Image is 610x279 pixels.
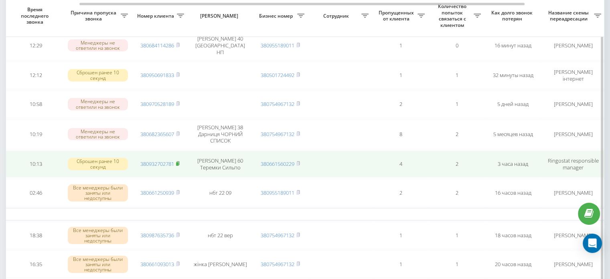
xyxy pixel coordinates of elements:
span: Сотрудник [312,13,361,19]
td: 18 часов назад [485,222,541,249]
td: 1 [429,250,485,278]
a: 380661093013 [140,261,174,268]
a: 380754967132 [261,130,294,138]
td: 20 часов назад [485,250,541,278]
div: Менеджеры не ответили на звонок [68,98,128,110]
td: 32 минуты назад [485,62,541,89]
span: Название схемы переадресации [545,10,594,22]
span: Как долго звонок потерян [491,10,535,22]
td: 5 месяцев назад [485,120,541,149]
td: 2 [429,151,485,178]
td: 1 [429,222,485,249]
div: Сброшен ранее 10 секунд [68,69,128,81]
td: 02:46 [8,179,64,206]
td: 12:29 [8,31,64,60]
span: [PERSON_NAME] [195,13,245,19]
a: 380661560229 [261,160,294,167]
td: 2 [429,179,485,206]
td: 8 [373,120,429,149]
span: Пропущенных от клиента [377,10,417,22]
td: 16:35 [8,250,64,278]
td: нбт 22 вер [188,222,252,249]
a: 380955189011 [261,189,294,196]
a: 380682365607 [140,130,174,138]
td: 0 [429,31,485,60]
div: Open Intercom Messenger [583,234,602,253]
a: 380932702781 [140,160,174,167]
span: Бизнес номер [256,13,297,19]
div: Все менеджеры были заняты или недоступны [68,256,128,273]
td: 10:19 [8,120,64,149]
a: 380684114286 [140,42,174,49]
td: [PERSON_NAME] [541,222,605,249]
td: [PERSON_NAME] інтернет [541,62,605,89]
a: 380754967132 [261,261,294,268]
a: 380987635736 [140,232,174,239]
td: 10:58 [8,91,64,118]
a: 380661250939 [140,189,174,196]
span: Время последнего звонка [14,6,57,25]
div: Менеджеры не ответили на звонок [68,128,128,140]
td: [PERSON_NAME] [541,250,605,278]
td: [PERSON_NAME] [541,91,605,118]
a: 380950691833 [140,71,174,79]
div: Менеджеры не ответили на звонок [68,39,128,51]
td: 1 [373,31,429,60]
td: [PERSON_NAME] [541,179,605,206]
td: [PERSON_NAME] [541,120,605,149]
span: Причина пропуска звонка [68,10,121,22]
td: 16 минут назад [485,31,541,60]
a: 380754967132 [261,100,294,108]
td: 4 [373,151,429,178]
a: 380955189011 [261,42,294,49]
td: Ringostat responsible manager [541,151,605,178]
td: [PERSON_NAME] [541,31,605,60]
td: 2 [373,91,429,118]
a: 380501724492 [261,71,294,79]
td: 2 [373,179,429,206]
div: Все менеджеры были заняты или недоступны [68,227,128,244]
td: [PERSON_NAME] 38 Дарниця ЧОРНИЙ СПИСОК [188,120,252,149]
td: 18:38 [8,222,64,249]
td: 1 [373,62,429,89]
td: нбт 22 09 [188,179,252,206]
td: 1 [429,62,485,89]
td: [PERSON_NAME] 40 [GEOGRAPHIC_DATA] НП [188,31,252,60]
td: 5 дней назад [485,91,541,118]
a: 380970528189 [140,100,174,108]
td: [PERSON_NAME] 60 Теремки Сильпо [188,151,252,178]
td: 12:12 [8,62,64,89]
td: жінка [PERSON_NAME] [188,250,252,278]
span: Номер клиента [136,13,177,19]
div: Все менеджеры были заняты или недоступны [68,184,128,202]
div: Сброшен ранее 10 секунд [68,158,128,170]
a: 380754967132 [261,232,294,239]
td: 16 часов назад [485,179,541,206]
td: 10:13 [8,151,64,178]
td: 1 [373,250,429,278]
td: 1 [429,91,485,118]
td: 2 [429,120,485,149]
span: Количество попыток связаться с клиентом [433,3,474,28]
td: 3 часа назад [485,151,541,178]
td: 1 [373,222,429,249]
